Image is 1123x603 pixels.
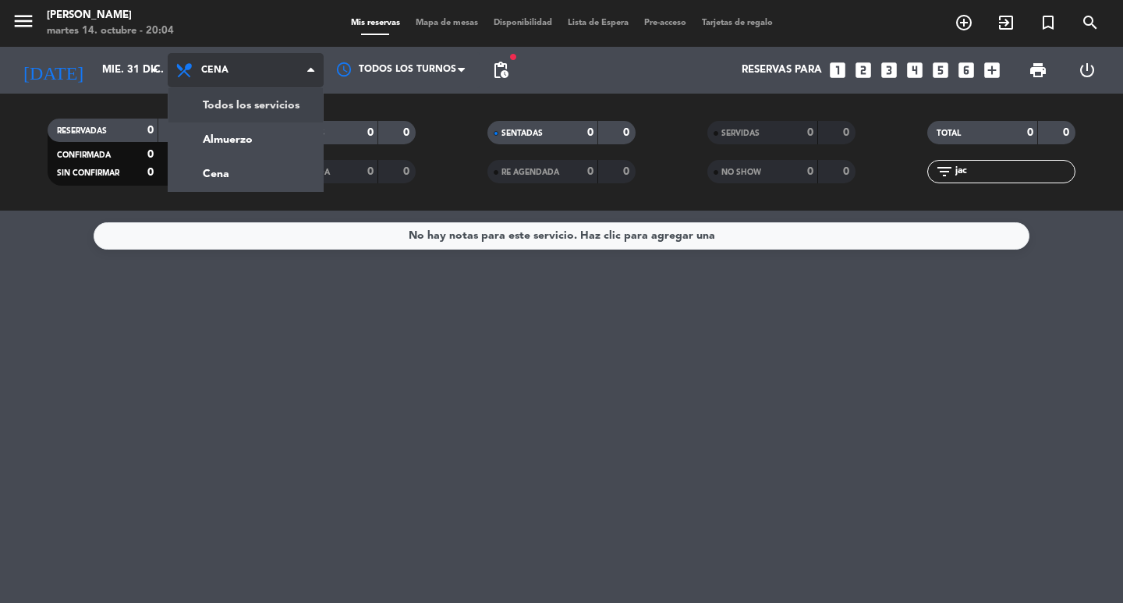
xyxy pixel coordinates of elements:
[501,168,559,176] span: RE AGENDADA
[343,19,408,27] span: Mis reservas
[636,19,694,27] span: Pre-acceso
[47,23,174,39] div: martes 14. octubre - 20:04
[201,65,228,76] span: Cena
[954,163,1075,180] input: Filtrar por nombre...
[147,125,154,136] strong: 0
[145,61,164,80] i: arrow_drop_down
[12,9,35,33] i: menu
[491,61,510,80] span: pending_actions
[827,60,848,80] i: looks_one
[47,8,174,23] div: [PERSON_NAME]
[367,166,374,177] strong: 0
[147,167,154,178] strong: 0
[1029,61,1047,80] span: print
[168,88,323,122] a: Todos los servicios
[843,166,852,177] strong: 0
[623,166,632,177] strong: 0
[168,157,323,191] a: Cena
[853,60,873,80] i: looks_two
[57,151,111,159] span: CONFIRMADA
[807,166,813,177] strong: 0
[956,60,976,80] i: looks_6
[57,169,119,177] span: SIN CONFIRMAR
[955,13,973,32] i: add_circle_outline
[587,166,593,177] strong: 0
[721,168,761,176] span: NO SHOW
[937,129,961,137] span: TOTAL
[560,19,636,27] span: Lista de Espera
[1063,127,1072,138] strong: 0
[1039,13,1057,32] i: turned_in_not
[508,52,518,62] span: fiber_manual_record
[1027,127,1033,138] strong: 0
[367,127,374,138] strong: 0
[905,60,925,80] i: looks_4
[486,19,560,27] span: Disponibilidad
[1062,47,1111,94] div: LOG OUT
[982,60,1002,80] i: add_box
[721,129,760,137] span: SERVIDAS
[147,149,154,160] strong: 0
[623,127,632,138] strong: 0
[694,19,781,27] span: Tarjetas de regalo
[807,127,813,138] strong: 0
[408,19,486,27] span: Mapa de mesas
[12,9,35,38] button: menu
[843,127,852,138] strong: 0
[935,162,954,181] i: filter_list
[12,53,94,87] i: [DATE]
[168,122,323,157] a: Almuerzo
[403,166,413,177] strong: 0
[1081,13,1100,32] i: search
[403,127,413,138] strong: 0
[57,127,107,135] span: RESERVADAS
[879,60,899,80] i: looks_3
[1078,61,1096,80] i: power_settings_new
[501,129,543,137] span: SENTADAS
[587,127,593,138] strong: 0
[997,13,1015,32] i: exit_to_app
[930,60,951,80] i: looks_5
[409,227,715,245] div: No hay notas para este servicio. Haz clic para agregar una
[742,64,822,76] span: Reservas para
